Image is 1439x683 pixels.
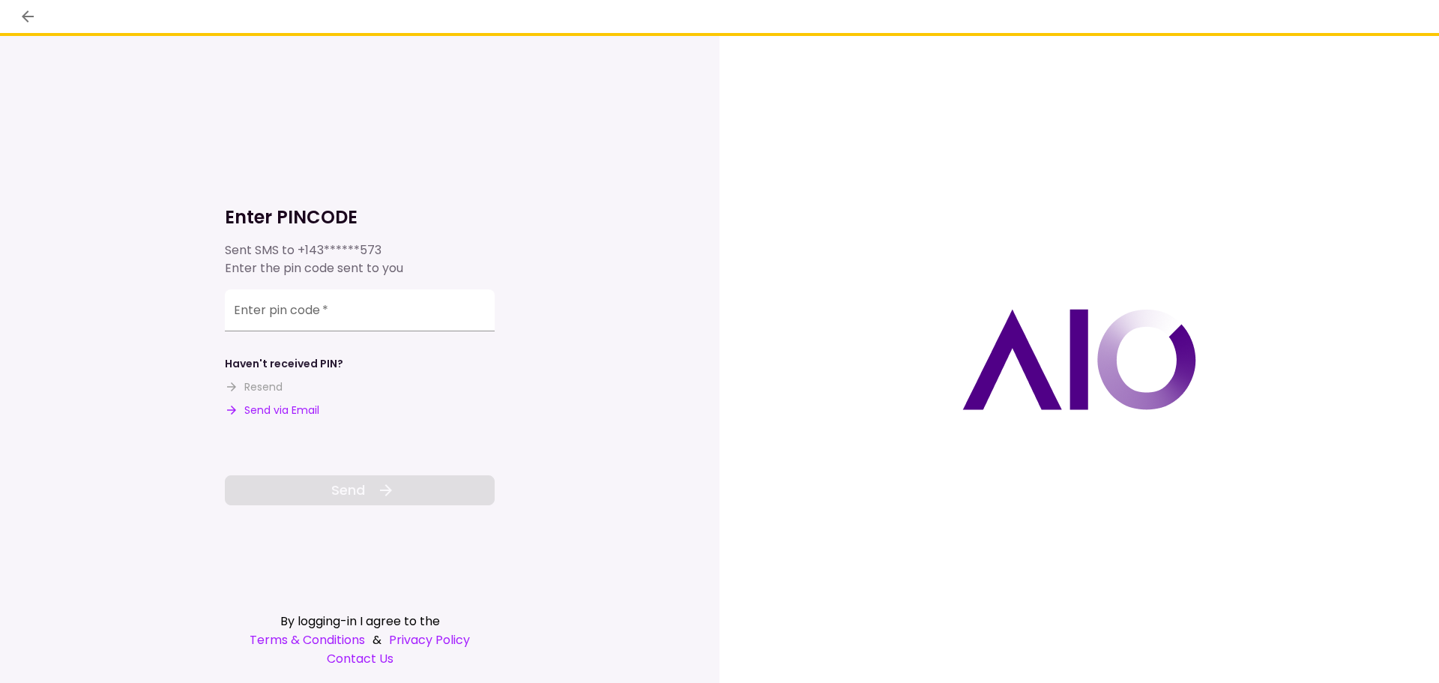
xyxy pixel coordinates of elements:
a: Contact Us [225,649,495,668]
a: Terms & Conditions [250,631,365,649]
div: Haven't received PIN? [225,356,343,372]
div: & [225,631,495,649]
div: Sent SMS to Enter the pin code sent to you [225,241,495,277]
a: Privacy Policy [389,631,470,649]
button: Send [225,475,495,505]
img: AIO logo [962,309,1196,410]
div: By logging-in I agree to the [225,612,495,631]
span: Send [331,480,365,500]
button: Resend [225,379,283,395]
button: Send via Email [225,403,319,418]
h1: Enter PINCODE [225,205,495,229]
button: back [15,4,40,29]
